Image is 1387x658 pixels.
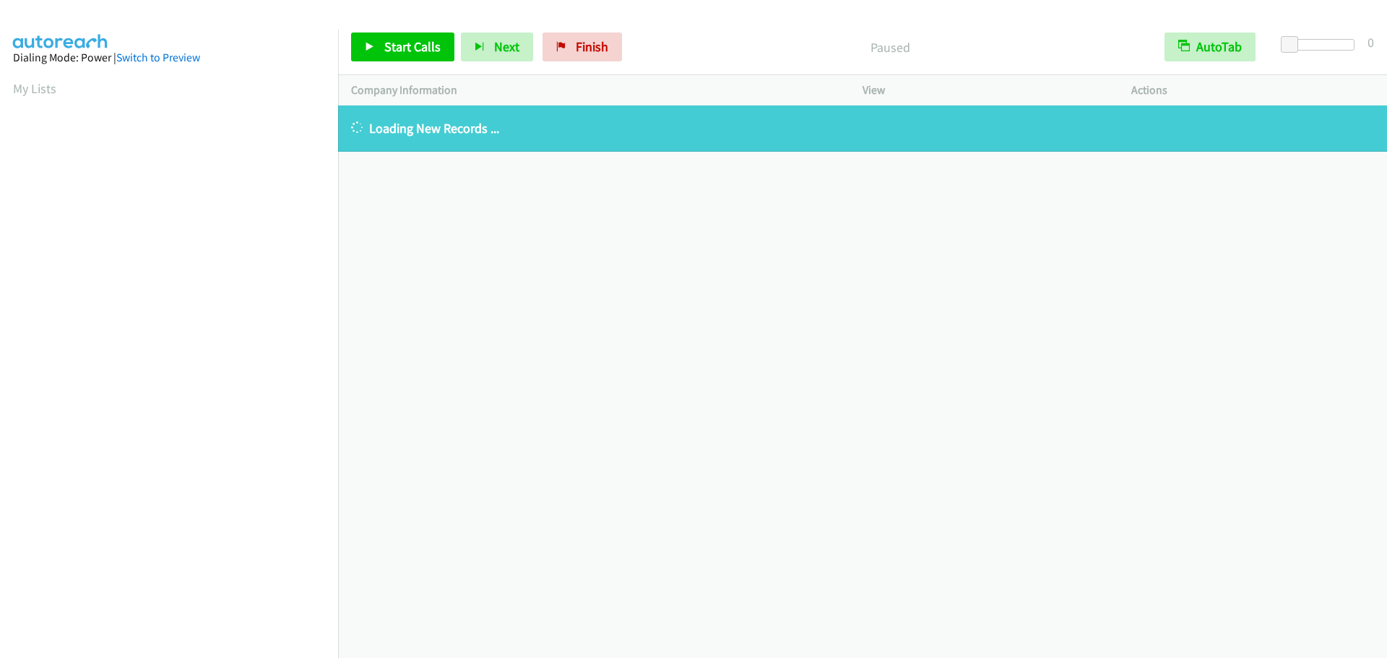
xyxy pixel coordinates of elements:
span: Finish [576,38,608,55]
p: Actions [1131,82,1374,99]
button: AutoTab [1165,33,1256,61]
span: Next [494,38,519,55]
div: Dialing Mode: Power | [13,49,325,66]
div: Delay between calls (in seconds) [1288,39,1354,51]
a: Start Calls [351,33,454,61]
button: Next [461,33,533,61]
p: Paused [641,38,1138,57]
a: Finish [543,33,622,61]
a: My Lists [13,80,56,97]
span: Start Calls [384,38,441,55]
p: View [863,82,1105,99]
a: Switch to Preview [116,51,200,64]
p: Loading New Records ... [351,118,1374,138]
p: Company Information [351,82,837,99]
div: 0 [1367,33,1374,52]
